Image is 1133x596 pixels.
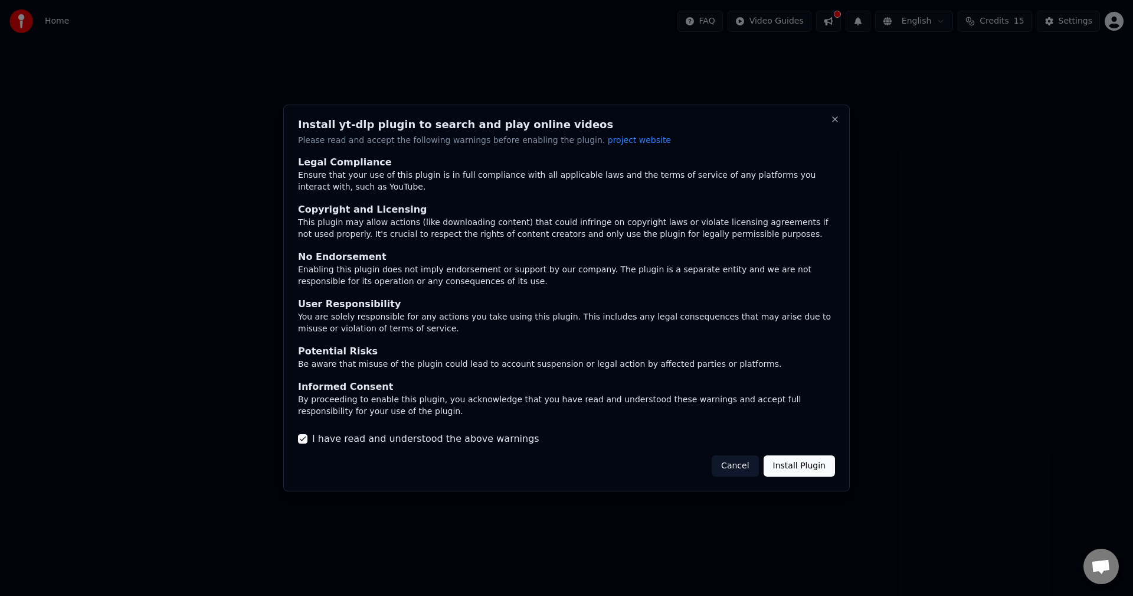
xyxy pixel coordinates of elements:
div: Potential Risks [298,344,835,359]
div: No Endorsement [298,250,835,265]
div: By proceeding to enable this plugin, you acknowledge that you have read and understood these warn... [298,394,835,418]
div: This plugin may allow actions (like downloading content) that could infringe on copyright laws or... [298,217,835,241]
div: Enabling this plugin does not imply endorsement or support by our company. The plugin is a separa... [298,265,835,288]
div: User Responsibility [298,297,835,311]
p: Please read and accept the following warnings before enabling the plugin. [298,135,835,146]
button: Cancel [712,455,758,477]
h2: Install yt-dlp plugin to search and play online videos [298,119,835,130]
div: Ensure that your use of this plugin is in full compliance with all applicable laws and the terms ... [298,170,835,194]
div: Copyright and Licensing [298,203,835,217]
div: Be aware that misuse of the plugin could lead to account suspension or legal action by affected p... [298,359,835,370]
div: Legal Compliance [298,156,835,170]
button: Install Plugin [764,455,835,477]
div: Informed Consent [298,380,835,394]
label: I have read and understood the above warnings [312,432,539,446]
div: You are solely responsible for any actions you take using this plugin. This includes any legal co... [298,311,835,335]
span: project website [608,135,671,145]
